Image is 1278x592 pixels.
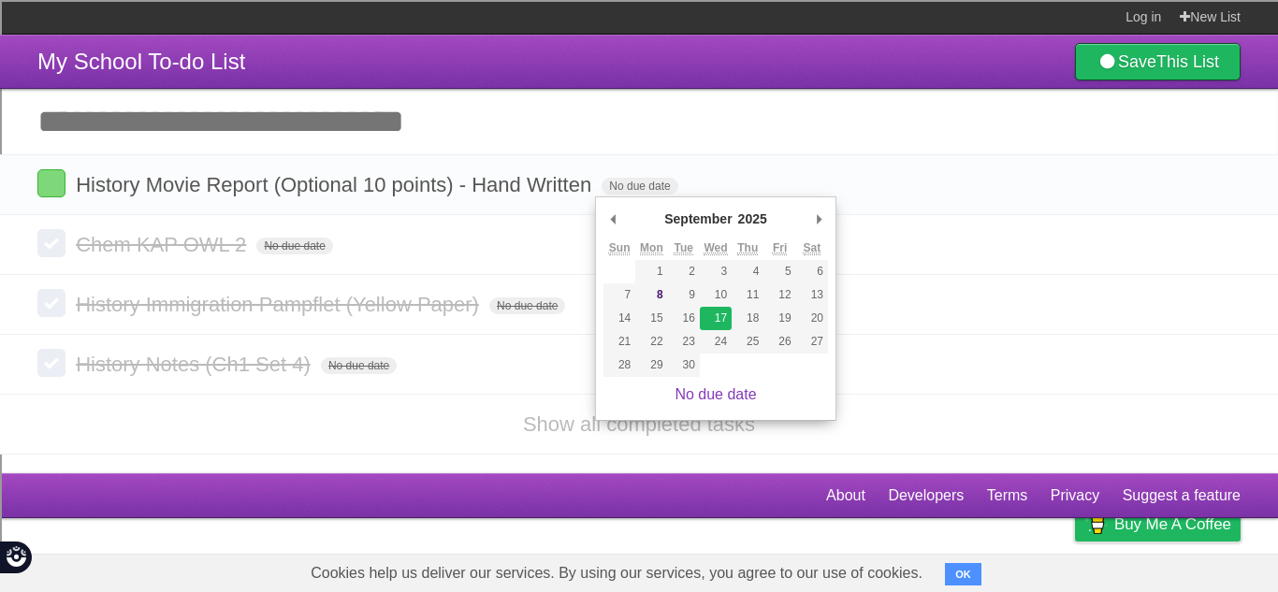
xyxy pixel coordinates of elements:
button: 7 [603,283,635,307]
div: Move To ... [7,41,1271,58]
button: Next Month [809,205,828,233]
button: 9 [668,283,700,307]
span: No due date [602,178,677,195]
abbr: Thursday [737,241,758,255]
span: History Immigration Pampflet (Yellow Paper) [76,293,484,316]
button: 12 [763,283,795,307]
button: 8 [635,283,667,307]
span: Cookies help us deliver our services. By using our services, you agree to our use of cookies. [292,555,941,592]
a: Show all completed tasks [523,412,755,436]
button: 6 [796,260,828,283]
div: Sort A > Z [7,7,1271,24]
button: 1 [635,260,667,283]
button: Previous Month [603,205,622,233]
b: This List [1156,52,1219,71]
button: 26 [763,330,795,354]
button: 13 [796,283,828,307]
abbr: Friday [773,241,787,255]
button: 18 [732,307,763,330]
span: History Movie Report (Optional 10 points) - Hand Written [76,173,596,196]
button: 3 [700,260,732,283]
button: 23 [668,330,700,354]
div: Delete [7,58,1271,75]
button: 14 [603,307,635,330]
button: 17 [700,307,732,330]
abbr: Wednesday [704,241,727,255]
div: Rename [7,108,1271,125]
abbr: Sunday [609,241,631,255]
span: No due date [489,297,565,314]
button: OK [945,563,981,585]
button: 29 [635,354,667,377]
button: 21 [603,330,635,354]
button: 27 [796,330,828,354]
span: Chem KAP OWL 2 [76,233,251,256]
span: My School To-do List [37,49,245,74]
button: 15 [635,307,667,330]
span: No due date [256,238,332,254]
button: 2 [668,260,700,283]
div: September [661,205,734,233]
label: Done [37,349,65,377]
button: 20 [796,307,828,330]
abbr: Monday [640,241,663,255]
a: SaveThis List [1075,43,1241,80]
button: 16 [668,307,700,330]
abbr: Tuesday [674,241,692,255]
button: 5 [763,260,795,283]
button: 4 [732,260,763,283]
label: Done [37,169,65,197]
button: 22 [635,330,667,354]
div: Options [7,75,1271,92]
span: No due date [321,357,397,374]
button: 24 [700,330,732,354]
button: 19 [763,307,795,330]
a: No due date [675,386,756,402]
button: 30 [668,354,700,377]
label: Done [37,289,65,317]
span: History Notes (Ch1 Set 4) [76,353,315,376]
button: 11 [732,283,763,307]
div: Sort New > Old [7,24,1271,41]
abbr: Saturday [804,241,821,255]
div: Sign out [7,92,1271,108]
div: Move To ... [7,125,1271,142]
button: 25 [732,330,763,354]
button: 10 [700,283,732,307]
label: Done [37,229,65,257]
div: 2025 [735,205,770,233]
button: 28 [603,354,635,377]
